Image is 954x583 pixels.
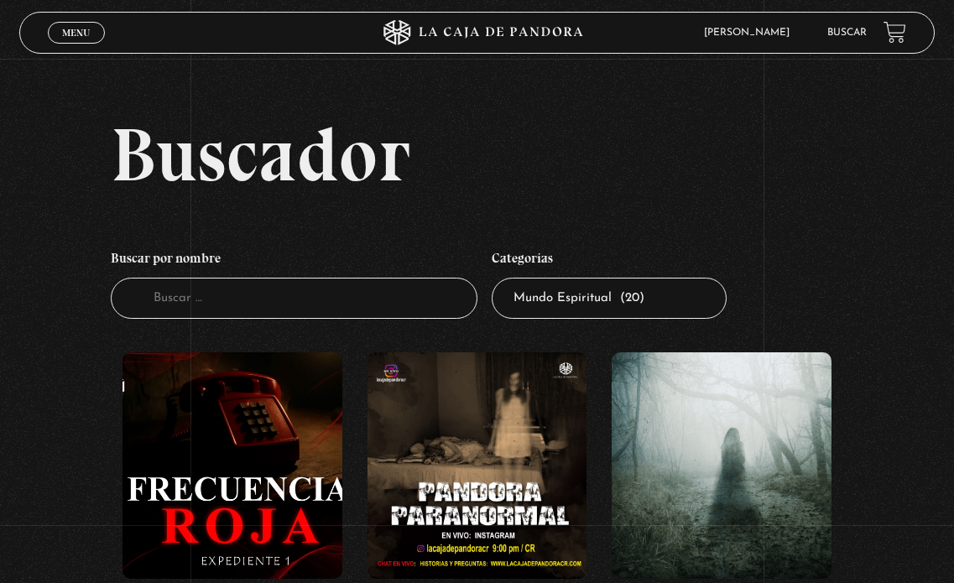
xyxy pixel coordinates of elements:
h4: Buscar por nombre [111,242,477,278]
span: Menu [62,28,90,38]
span: [PERSON_NAME] [696,28,806,38]
a: View your shopping cart [884,21,906,44]
span: Cerrar [57,42,96,54]
h2: Buscador [111,117,935,192]
a: Buscar [827,28,867,38]
h4: Categorías [492,242,727,278]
